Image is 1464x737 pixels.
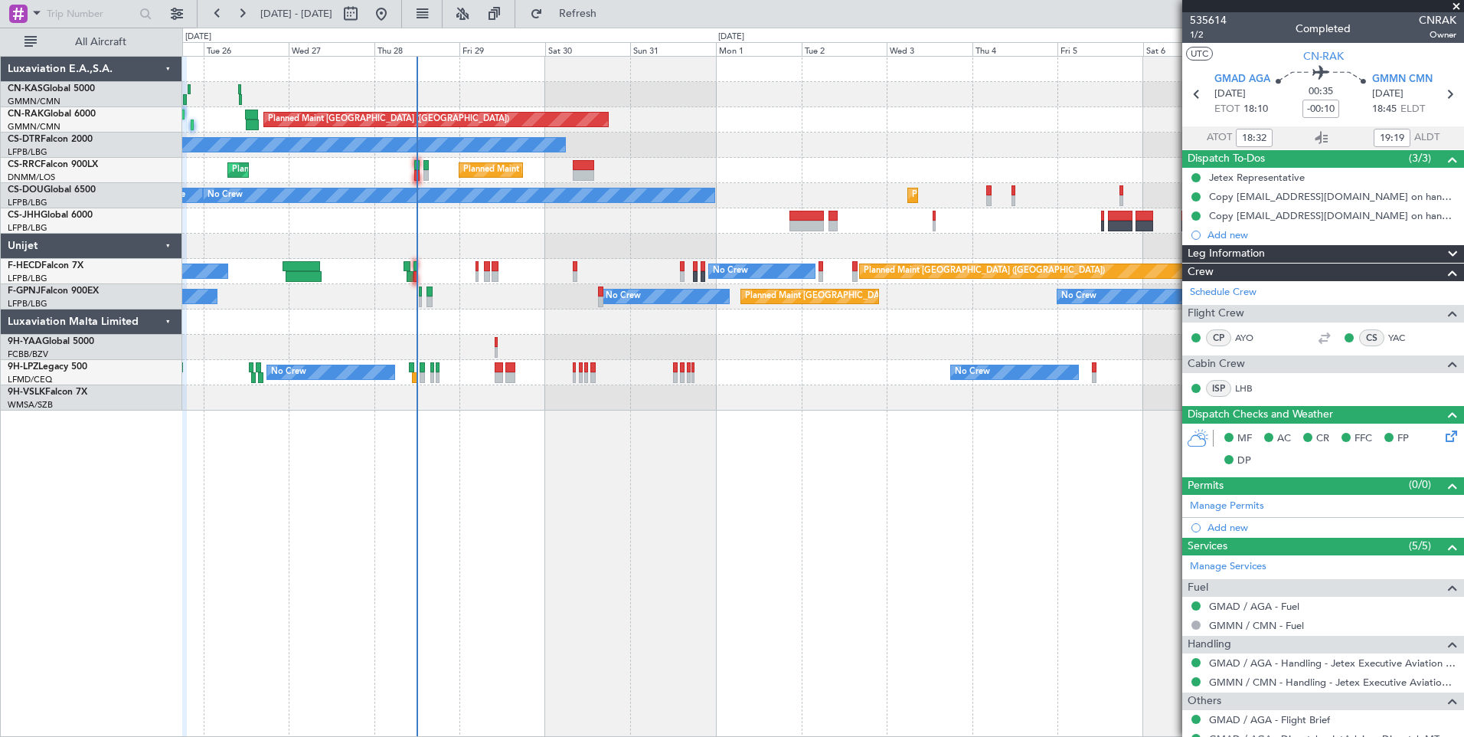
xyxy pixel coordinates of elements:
a: CS-DOUGlobal 6500 [8,185,96,195]
span: CS-DTR [8,135,41,144]
div: Sat 6 [1143,42,1229,56]
span: F-GPNJ [8,287,41,296]
div: Tue 2 [802,42,887,56]
div: Copy [EMAIL_ADDRESS][DOMAIN_NAME] on handling requests [1209,209,1456,222]
span: GMMN CMN [1372,72,1433,87]
a: DNMM/LOS [8,172,55,183]
a: GMMN / CMN - Handling - Jetex Executive Aviation [GEOGRAPHIC_DATA] GMMN / CMN [1209,676,1456,689]
a: LFPB/LBG [8,146,47,158]
span: CN-RAK [1303,48,1344,64]
a: 9H-VSLKFalcon 7X [8,388,87,397]
span: 1/2 [1190,28,1227,41]
div: [DATE] [718,31,744,44]
a: CS-JHHGlobal 6000 [8,211,93,220]
span: Dispatch To-Dos [1188,150,1265,168]
span: 18:45 [1372,102,1397,117]
span: CS-JHH [8,211,41,220]
input: Trip Number [47,2,135,25]
input: --:-- [1236,129,1273,147]
div: Planned Maint [GEOGRAPHIC_DATA] ([GEOGRAPHIC_DATA]) [232,159,473,182]
span: Dispatch Checks and Weather [1188,406,1333,424]
a: AYO [1235,331,1270,345]
div: Planned Maint [GEOGRAPHIC_DATA] ([GEOGRAPHIC_DATA]) [864,260,1105,283]
a: Schedule Crew [1190,285,1256,300]
a: WMSA/SZB [8,399,53,411]
a: LFPB/LBG [8,197,47,208]
a: LHB [1235,382,1270,395]
div: Add new [1207,228,1456,241]
a: GMAD / AGA - Handling - Jetex Executive Aviation Morocco GMAD / AGA [1209,657,1456,670]
span: AC [1277,431,1291,447]
span: CS-RRC [8,160,41,169]
span: 535614 [1190,12,1227,28]
div: No Crew [606,285,641,308]
a: YAC [1388,331,1423,345]
span: CR [1316,431,1329,447]
a: LFPB/LBG [8,222,47,234]
a: FCBB/BZV [8,349,48,360]
div: Planned Maint [GEOGRAPHIC_DATA] ([GEOGRAPHIC_DATA]) [268,108,509,131]
a: GMMN/CMN [8,121,60,133]
div: Jetex Representative [1209,171,1305,184]
span: [DATE] - [DATE] [260,7,332,21]
span: 9H-LPZ [8,362,38,372]
span: Others [1188,693,1221,710]
a: CN-RAKGlobal 6000 [8,110,96,119]
a: 9H-YAAGlobal 5000 [8,337,94,346]
div: Copy [EMAIL_ADDRESS][DOMAIN_NAME] on handling requests [1209,190,1456,203]
span: ATOT [1207,130,1232,146]
div: Add new [1207,521,1456,534]
a: LFPB/LBG [8,273,47,284]
span: 9H-VSLK [8,388,45,397]
a: CS-DTRFalcon 2000 [8,135,93,144]
div: Tue 26 [204,42,289,56]
span: Leg Information [1188,245,1265,263]
span: [DATE] [1214,87,1246,102]
div: No Crew [1061,285,1096,308]
span: GMAD AGA [1214,72,1270,87]
a: GMAD / AGA - Fuel [1209,600,1299,613]
div: Planned Maint [GEOGRAPHIC_DATA] ([GEOGRAPHIC_DATA]) [463,159,704,182]
div: Fri 29 [459,42,545,56]
span: All Aircraft [40,37,162,47]
div: Thu 4 [972,42,1058,56]
span: Owner [1419,28,1456,41]
a: GMMN / CMN - Fuel [1209,619,1304,632]
span: Refresh [546,8,610,19]
span: CN-RAK [8,110,44,119]
span: (3/3) [1409,150,1431,166]
div: ISP [1206,380,1231,397]
div: Planned Maint [GEOGRAPHIC_DATA] ([GEOGRAPHIC_DATA]) [912,184,1153,207]
span: Crew [1188,264,1214,281]
span: CNRAK [1419,12,1456,28]
a: Manage Services [1190,559,1266,575]
div: Sun 31 [630,42,716,56]
div: CS [1359,329,1384,346]
div: Mon 1 [716,42,802,56]
span: ALDT [1414,130,1439,146]
span: Services [1188,538,1227,555]
span: FP [1397,431,1409,447]
div: No Crew [955,361,990,384]
a: Manage Permits [1190,499,1264,514]
button: Refresh [523,2,615,26]
span: (5/5) [1409,538,1431,554]
span: Flight Crew [1188,305,1244,323]
div: Wed 27 [289,42,374,56]
span: CS-DOU [8,185,44,195]
a: 9H-LPZLegacy 500 [8,362,87,372]
div: Thu 28 [374,42,460,56]
a: F-HECDFalcon 7X [8,261,83,270]
span: DP [1237,454,1251,469]
a: GMAD / AGA - Flight Brief [1209,713,1330,726]
span: FFC [1355,431,1372,447]
a: LFMD/CEQ [8,374,52,385]
a: GMMN/CMN [8,96,60,107]
span: 9H-YAA [8,337,42,346]
div: CP [1206,329,1231,346]
span: Permits [1188,477,1224,495]
span: Cabin Crew [1188,355,1245,373]
span: [DATE] [1372,87,1404,102]
span: ELDT [1400,102,1425,117]
div: Completed [1296,21,1351,37]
